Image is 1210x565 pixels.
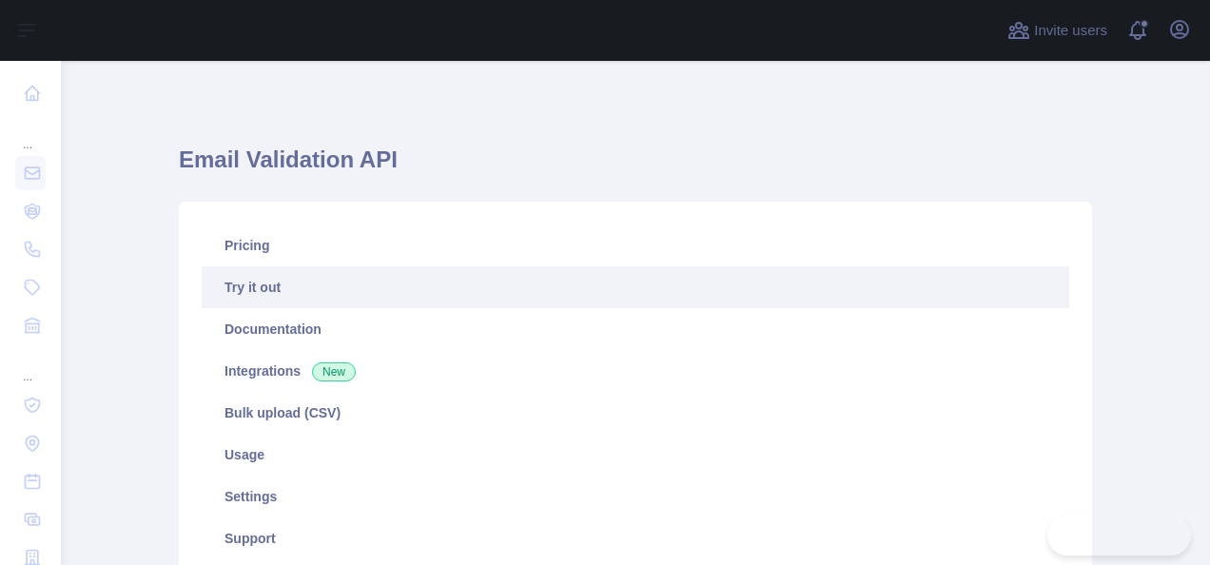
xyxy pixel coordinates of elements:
[179,145,1092,190] h1: Email Validation API
[202,224,1069,266] a: Pricing
[202,434,1069,476] a: Usage
[1004,15,1111,46] button: Invite users
[202,266,1069,308] a: Try it out
[202,350,1069,392] a: Integrations New
[312,362,356,381] span: New
[1034,20,1107,42] span: Invite users
[15,346,46,384] div: ...
[1047,516,1191,555] iframe: Toggle Customer Support
[202,476,1069,517] a: Settings
[202,517,1069,559] a: Support
[15,114,46,152] div: ...
[202,392,1069,434] a: Bulk upload (CSV)
[202,308,1069,350] a: Documentation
